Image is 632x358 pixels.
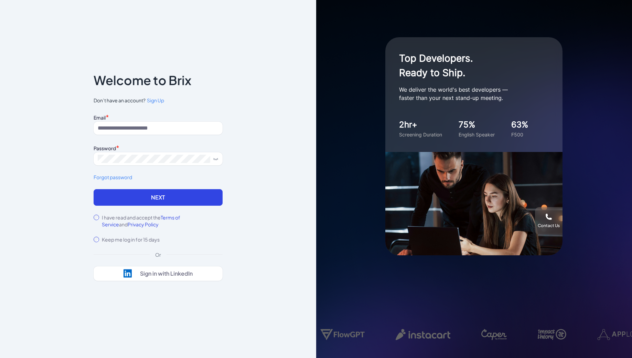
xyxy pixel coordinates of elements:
[140,270,193,277] div: Sign in with LinkedIn
[511,131,528,138] div: F500
[399,131,442,138] div: Screening Duration
[128,221,159,227] span: Privacy Policy
[94,266,223,281] button: Sign in with LinkedIn
[147,97,164,103] span: Sign Up
[102,214,223,228] label: I have read and accept the and
[94,189,223,206] button: Next
[399,85,537,102] p: We deliver the world's best developers — faster than your next stand-up meeting.
[399,119,442,131] div: 2hr+
[94,114,106,121] label: Email
[399,51,537,80] h1: Top Developers. Ready to Ship.
[150,251,167,258] div: Or
[94,174,223,181] a: Forgot password
[94,75,191,86] p: Welcome to Brix
[102,236,160,243] label: Keep me log in for 15 days
[146,97,164,104] a: Sign Up
[94,97,223,104] span: Don’t have an account?
[511,119,528,131] div: 63%
[459,131,495,138] div: English Speaker
[538,223,560,228] div: Contact Us
[459,119,495,131] div: 75%
[535,207,563,235] button: Contact Us
[102,214,180,227] span: Terms of Service
[94,145,116,151] label: Password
